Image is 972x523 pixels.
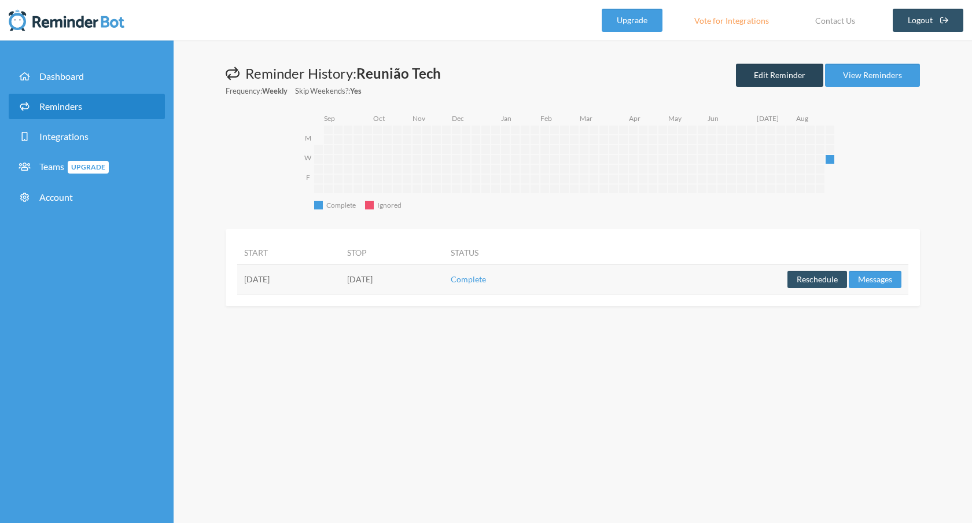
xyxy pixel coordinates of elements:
span: Reminders [39,101,82,112]
strong: Yes [350,86,362,95]
span: Upgrade [68,161,109,174]
span: Account [39,191,73,202]
text: F [306,173,310,182]
a: Integrations [9,124,165,149]
th: Status [444,241,573,265]
th: Stop [340,241,443,265]
strong: Weekly [262,86,288,95]
td: [DATE] [237,264,340,294]
strong: Reunião Tech [356,65,441,82]
text: Mar [580,114,592,123]
small: Frequency: [226,86,288,97]
a: Contact Us [801,9,870,32]
text: Feb [540,114,552,123]
a: Vote for Integrations [680,9,783,32]
a: TeamsUpgrade [9,154,165,180]
button: Messages [849,271,901,288]
text: Sep [324,114,335,123]
text: W [304,153,312,162]
a: Upgrade [602,9,662,32]
text: Apr [629,114,640,123]
span: Integrations [39,131,89,142]
text: Nov [413,114,426,123]
small: Skip Weekends?: [295,86,362,97]
text: May [668,114,682,123]
a: Edit Reminder [736,64,823,87]
text: Jan [501,114,511,123]
td: Complete [444,264,573,294]
a: Logout [893,9,964,32]
span: Teams [39,161,109,172]
text: Jun [708,114,719,123]
h1: Reminder History: [226,64,441,83]
text: M [305,134,311,142]
a: View Reminders [825,64,920,87]
text: Complete [326,201,356,209]
th: Start [237,241,340,265]
text: Dec [452,114,464,123]
a: Account [9,185,165,210]
button: Reschedule [787,271,847,288]
text: [DATE] [757,114,779,123]
text: Aug [796,114,808,123]
text: Ignored [377,201,402,209]
text: Oct [373,114,385,123]
a: Reminders [9,94,165,119]
a: Dashboard [9,64,165,89]
td: [DATE] [340,264,443,294]
img: Reminder Bot [9,9,124,32]
span: Dashboard [39,71,84,82]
